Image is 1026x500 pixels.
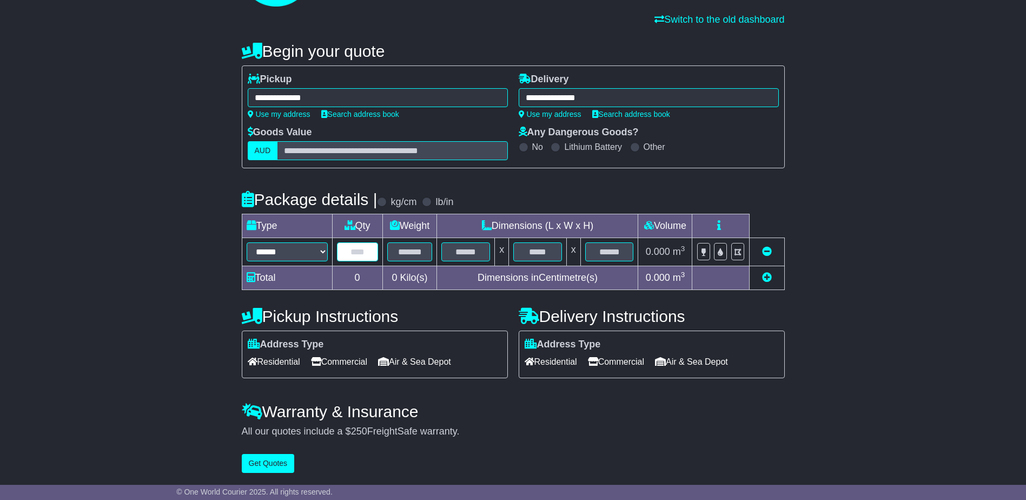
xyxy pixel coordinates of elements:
[519,110,581,119] a: Use my address
[681,271,685,279] sup: 3
[495,238,509,266] td: x
[378,353,451,370] span: Air & Sea Depot
[242,214,332,238] td: Type
[673,246,685,257] span: m
[242,454,295,473] button: Get Quotes
[311,353,367,370] span: Commercial
[392,272,397,283] span: 0
[646,272,670,283] span: 0.000
[681,245,685,253] sup: 3
[654,14,784,25] a: Switch to the old dashboard
[242,190,378,208] h4: Package details |
[176,488,333,496] span: © One World Courier 2025. All rights reserved.
[762,246,772,257] a: Remove this item
[248,141,278,160] label: AUD
[525,339,601,351] label: Address Type
[644,142,665,152] label: Other
[248,127,312,139] label: Goods Value
[564,142,622,152] label: Lithium Battery
[332,266,382,290] td: 0
[519,307,785,325] h4: Delivery Instructions
[435,196,453,208] label: lb/in
[382,214,437,238] td: Weight
[242,426,785,438] div: All our quotes include a $ FreightSafe warranty.
[390,196,416,208] label: kg/cm
[437,214,638,238] td: Dimensions (L x W x H)
[519,127,639,139] label: Any Dangerous Goods?
[566,238,580,266] td: x
[382,266,437,290] td: Kilo(s)
[242,307,508,325] h4: Pickup Instructions
[519,74,569,85] label: Delivery
[638,214,692,238] td: Volume
[673,272,685,283] span: m
[592,110,670,119] a: Search address book
[762,272,772,283] a: Add new item
[242,42,785,60] h4: Begin your quote
[532,142,543,152] label: No
[437,266,638,290] td: Dimensions in Centimetre(s)
[655,353,728,370] span: Air & Sea Depot
[332,214,382,238] td: Qty
[321,110,399,119] a: Search address book
[248,110,310,119] a: Use my address
[242,403,785,420] h4: Warranty & Insurance
[248,339,324,351] label: Address Type
[351,426,367,437] span: 250
[242,266,332,290] td: Total
[248,74,292,85] label: Pickup
[525,353,577,370] span: Residential
[646,246,670,257] span: 0.000
[248,353,300,370] span: Residential
[588,353,644,370] span: Commercial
